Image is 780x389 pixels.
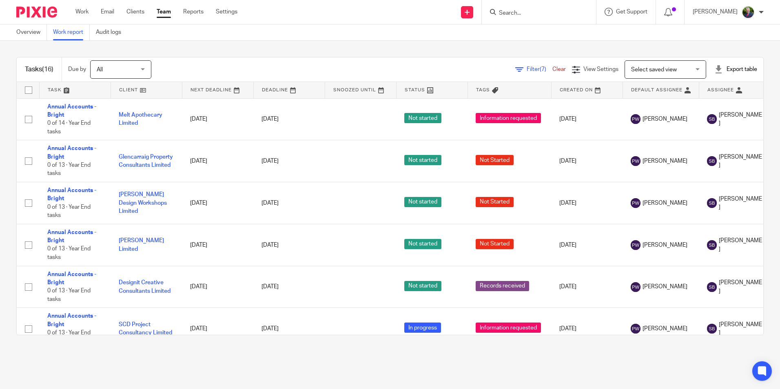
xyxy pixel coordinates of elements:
[476,239,514,249] span: Not Started
[404,281,441,291] span: Not started
[476,155,514,165] span: Not Started
[631,114,640,124] img: svg%3E
[643,241,687,249] span: [PERSON_NAME]
[183,8,204,16] a: Reports
[498,10,572,17] input: Search
[583,66,618,72] span: View Settings
[47,230,96,243] a: Annual Accounts - Bright
[643,199,687,207] span: [PERSON_NAME]
[540,66,546,72] span: (7)
[707,240,717,250] img: svg%3E
[404,155,441,165] span: Not started
[707,324,717,334] img: svg%3E
[643,115,687,123] span: [PERSON_NAME]
[97,67,103,73] span: All
[552,66,566,72] a: Clear
[476,281,529,291] span: Records received
[119,154,173,168] a: Glencarraig Property Consultants Limited
[119,192,167,214] a: [PERSON_NAME] Design Workshops Limited
[182,224,253,266] td: [DATE]
[182,308,253,350] td: [DATE]
[714,65,757,73] div: Export table
[404,113,441,123] span: Not started
[551,182,623,224] td: [DATE]
[707,282,717,292] img: svg%3E
[707,156,717,166] img: svg%3E
[631,240,640,250] img: svg%3E
[707,198,717,208] img: svg%3E
[182,140,253,182] td: [DATE]
[631,67,677,73] span: Select saved view
[47,162,91,177] span: 0 of 13 · Year End tasks
[16,7,57,18] img: Pixie
[126,8,144,16] a: Clients
[261,115,317,123] div: [DATE]
[47,104,96,118] a: Annual Accounts - Bright
[719,236,762,253] span: [PERSON_NAME]
[42,66,53,73] span: (16)
[47,288,91,303] span: 0 of 13 · Year End tasks
[476,113,541,123] span: Information requested
[261,283,317,291] div: [DATE]
[404,323,441,333] span: In progress
[643,157,687,165] span: [PERSON_NAME]
[68,65,86,73] p: Due by
[693,8,738,16] p: [PERSON_NAME]
[16,24,47,40] a: Overview
[551,140,623,182] td: [DATE]
[119,322,172,336] a: SCD Project Consultancy Limited
[719,278,762,295] span: [PERSON_NAME]
[616,9,647,15] span: Get Support
[75,8,89,16] a: Work
[719,195,762,212] span: [PERSON_NAME]
[261,157,317,165] div: [DATE]
[216,8,237,16] a: Settings
[631,282,640,292] img: svg%3E
[404,197,441,207] span: Not started
[551,224,623,266] td: [DATE]
[182,182,253,224] td: [DATE]
[631,156,640,166] img: svg%3E
[551,308,623,350] td: [DATE]
[47,246,91,261] span: 0 of 13 · Year End tasks
[47,313,96,327] a: Annual Accounts - Bright
[261,325,317,333] div: [DATE]
[551,98,623,140] td: [DATE]
[261,199,317,207] div: [DATE]
[476,88,490,92] span: Tags
[119,280,171,294] a: Designit Creative Consultants Limited
[119,238,164,252] a: [PERSON_NAME] Limited
[53,24,90,40] a: Work report
[643,325,687,333] span: [PERSON_NAME]
[631,324,640,334] img: svg%3E
[527,66,552,72] span: Filter
[719,153,762,170] span: [PERSON_NAME]
[631,198,640,208] img: svg%3E
[182,266,253,308] td: [DATE]
[707,114,717,124] img: svg%3E
[25,65,53,74] h1: Tasks
[404,239,441,249] span: Not started
[261,241,317,249] div: [DATE]
[119,112,162,126] a: Melt Apothecary Limited
[47,272,96,285] a: Annual Accounts - Bright
[101,8,114,16] a: Email
[551,266,623,308] td: [DATE]
[157,8,171,16] a: Team
[476,323,541,333] span: Information requested
[96,24,127,40] a: Audit logs
[719,320,762,337] span: [PERSON_NAME]
[476,197,514,207] span: Not Started
[719,111,762,128] span: [PERSON_NAME]
[742,6,755,19] img: download.png
[47,188,96,201] a: Annual Accounts - Bright
[47,330,91,344] span: 0 of 13 · Year End tasks
[47,146,96,159] a: Annual Accounts - Bright
[182,98,253,140] td: [DATE]
[47,120,91,135] span: 0 of 14 · Year End tasks
[643,283,687,291] span: [PERSON_NAME]
[47,204,91,219] span: 0 of 13 · Year End tasks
